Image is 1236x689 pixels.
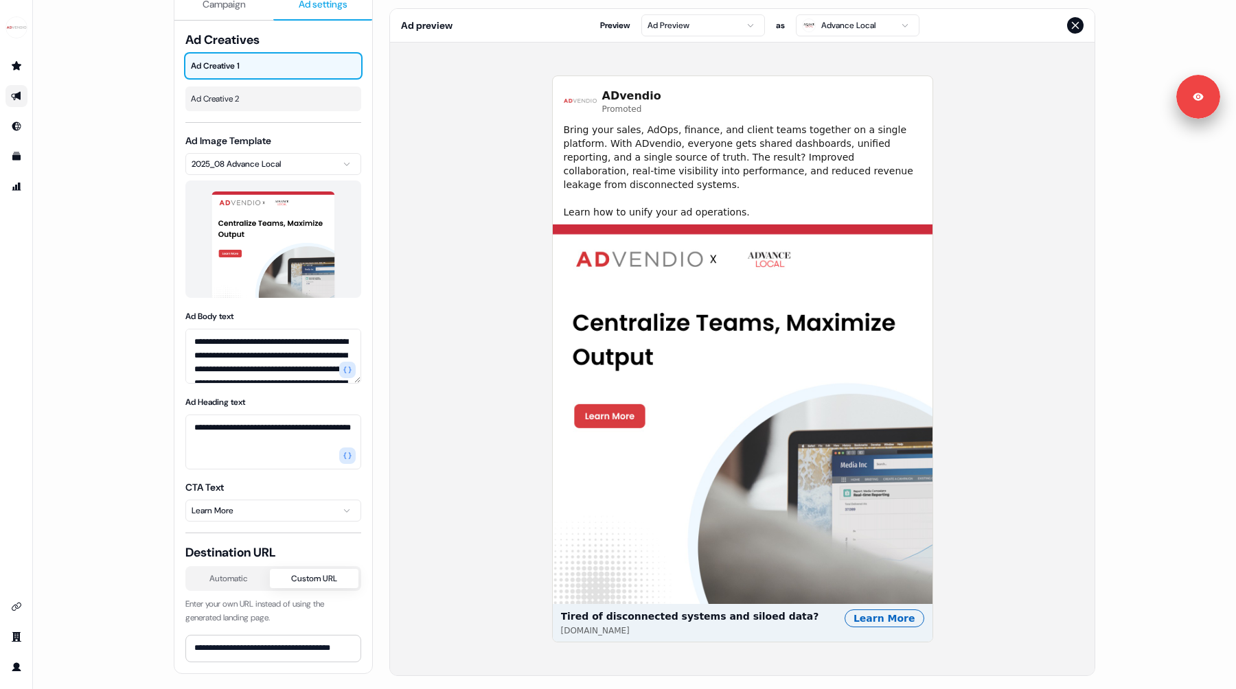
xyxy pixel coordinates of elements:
[185,311,233,322] label: Ad Body text
[5,115,27,137] a: Go to Inbound
[5,626,27,648] a: Go to team
[191,59,356,73] span: Ad Creative 1
[1067,17,1084,34] button: Close preview
[5,85,27,107] a: Go to outbound experience
[185,598,324,623] span: Enter your own URL instead of using the generated landing page.
[602,88,661,104] span: ADvendio
[845,609,924,627] div: Learn More
[270,569,359,588] button: Custom URL
[5,55,27,77] a: Go to prospects
[185,135,271,147] label: Ad Image Template
[5,596,27,618] a: Go to integrations
[561,626,630,636] span: [DOMAIN_NAME]
[191,92,356,106] span: Ad Creative 2
[401,19,453,32] span: Ad preview
[600,19,630,32] span: Preview
[553,224,932,642] button: Tired of disconnected systems and siloed data?[DOMAIN_NAME]Learn More
[185,544,361,561] span: Destination URL
[5,176,27,198] a: Go to attribution
[188,569,270,588] button: Automatic
[776,19,785,32] span: as
[185,32,361,48] span: Ad Creatives
[185,397,245,408] label: Ad Heading text
[602,104,661,115] span: Promoted
[5,145,27,167] a: Go to templates
[564,123,922,219] span: Bring your sales, AdOps, finance, and client teams together on a single platform. With ADvendio, ...
[561,609,819,623] span: Tired of disconnected systems and siloed data?
[5,656,27,678] a: Go to profile
[185,481,224,493] label: CTA Text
